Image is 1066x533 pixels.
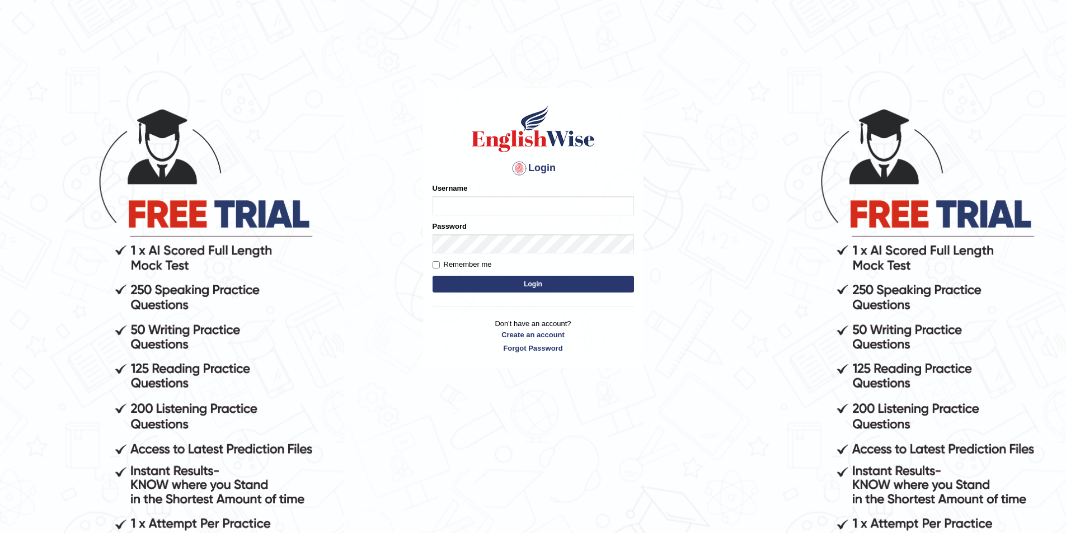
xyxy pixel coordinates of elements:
[433,329,634,340] a: Create an account
[469,103,597,154] img: Logo of English Wise sign in for intelligent practice with AI
[433,183,468,194] label: Username
[433,259,492,270] label: Remember me
[433,159,634,177] h4: Login
[433,276,634,293] button: Login
[433,221,467,232] label: Password
[433,318,634,353] p: Don't have an account?
[433,343,634,353] a: Forgot Password
[433,261,440,268] input: Remember me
